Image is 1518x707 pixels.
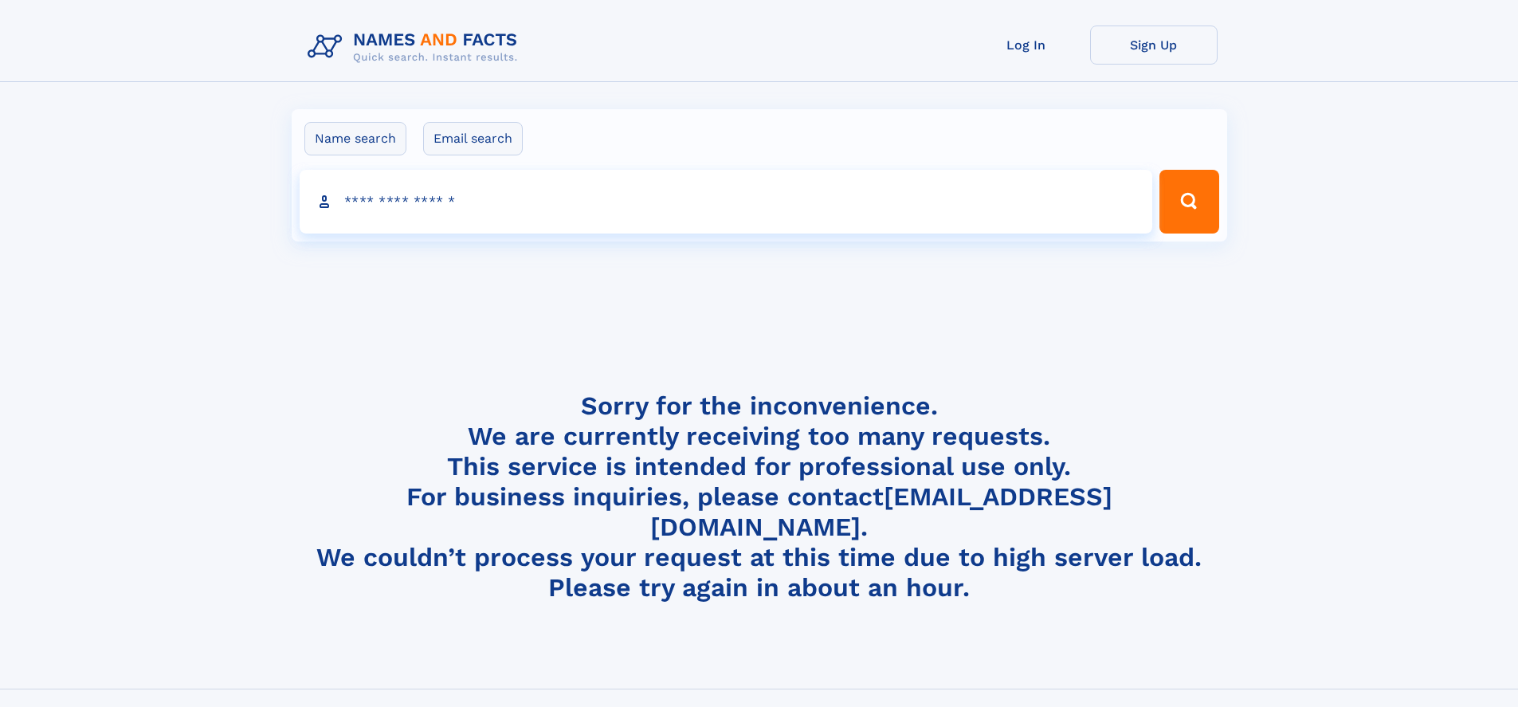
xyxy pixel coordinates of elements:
[1090,26,1218,65] a: Sign Up
[963,26,1090,65] a: Log In
[650,481,1112,542] a: [EMAIL_ADDRESS][DOMAIN_NAME]
[300,170,1153,234] input: search input
[301,26,531,69] img: Logo Names and Facts
[1159,170,1218,234] button: Search Button
[423,122,523,155] label: Email search
[304,122,406,155] label: Name search
[301,391,1218,603] h4: Sorry for the inconvenience. We are currently receiving too many requests. This service is intend...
